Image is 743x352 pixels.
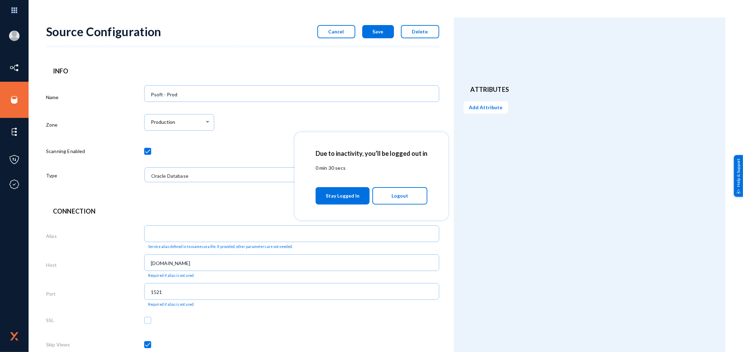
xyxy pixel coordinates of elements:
[372,187,428,205] button: Logout
[392,190,408,202] span: Logout
[316,187,370,205] button: Stay Logged In
[326,190,359,202] span: Stay Logged In
[316,150,427,157] h2: Due to inactivity, you’ll be logged out in
[316,164,427,171] p: 0 min 30 secs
